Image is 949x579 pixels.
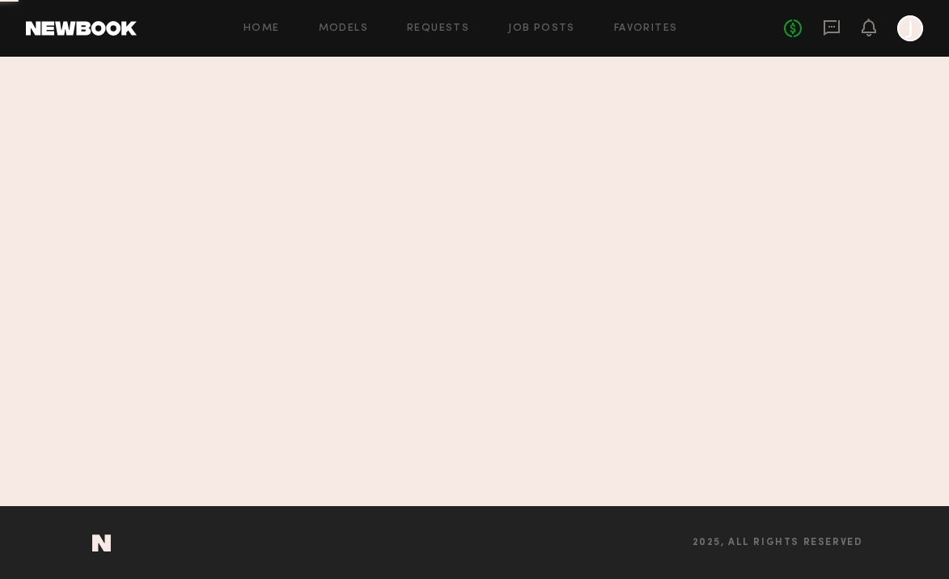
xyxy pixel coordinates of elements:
[693,538,863,548] span: 2025, all rights reserved
[244,23,280,34] a: Home
[897,15,923,41] a: J
[407,23,469,34] a: Requests
[508,23,575,34] a: Job Posts
[614,23,678,34] a: Favorites
[319,23,368,34] a: Models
